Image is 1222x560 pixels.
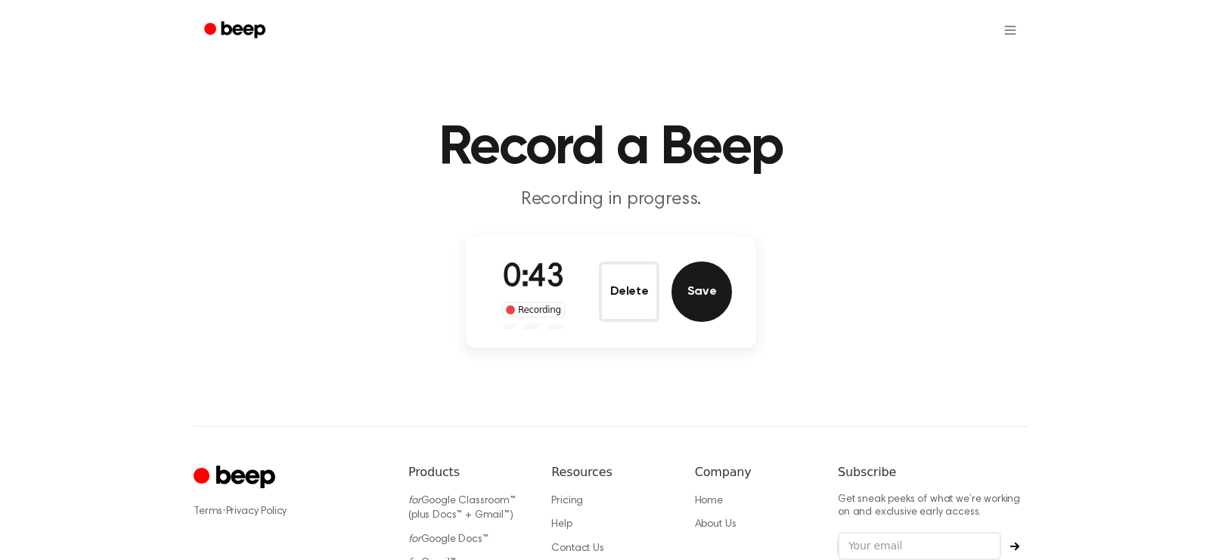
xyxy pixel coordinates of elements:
button: Subscribe [1001,542,1028,551]
a: Pricing [551,496,583,506]
h1: Record a Beep [224,121,998,175]
a: Privacy Policy [226,506,287,517]
a: Cruip [194,463,279,493]
h6: Products [408,463,527,481]
a: Beep [194,16,279,45]
h6: Company [695,463,814,481]
i: for [408,496,421,506]
a: Contact Us [551,543,603,554]
button: Delete Audio Record [599,261,659,322]
a: forGoogle Classroom™ (plus Docs™ + Gmail™) [408,496,516,521]
h6: Resources [551,463,670,481]
h6: Subscribe [838,463,1028,481]
a: Terms [194,506,222,517]
a: Home [695,496,723,506]
div: Recording [502,302,565,317]
a: forGoogle Docs™ [408,534,488,545]
button: Save Audio Record [671,261,732,322]
a: Help [551,519,572,530]
span: 0:43 [503,262,563,294]
div: · [194,504,384,519]
p: Recording in progress. [321,187,901,212]
p: Get sneak peeks of what we’re working on and exclusive early access. [838,493,1028,520]
i: for [408,534,421,545]
button: Open menu [992,12,1028,48]
a: About Us [695,519,737,530]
